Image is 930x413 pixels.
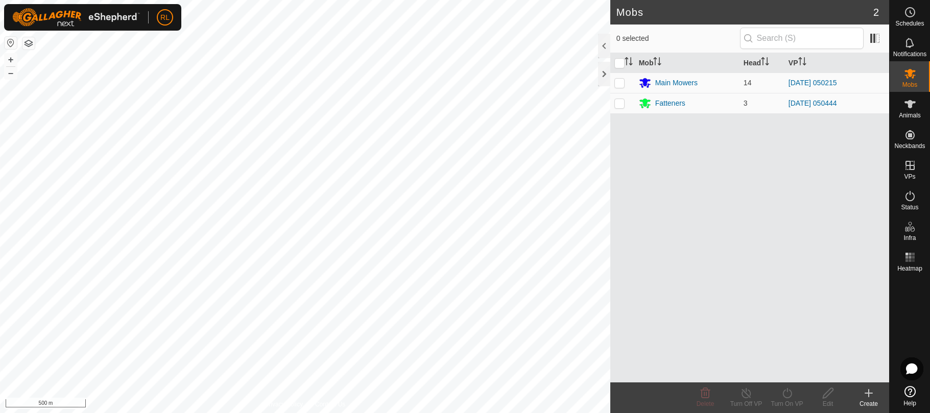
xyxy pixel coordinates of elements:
div: Edit [807,399,848,408]
span: Heatmap [897,265,922,272]
span: RL [160,12,170,23]
span: 14 [744,79,752,87]
button: Map Layers [22,37,35,50]
h2: Mobs [616,6,873,18]
a: Help [890,382,930,410]
th: Mob [635,53,740,73]
div: Turn Off VP [726,399,767,408]
p-sorticon: Activate to sort [761,59,769,67]
a: [DATE] 050215 [789,79,837,87]
span: Infra [903,235,916,241]
span: Delete [697,400,714,407]
th: VP [784,53,889,73]
span: Schedules [895,20,924,27]
th: Head [740,53,784,73]
span: Mobs [902,82,917,88]
div: Turn On VP [767,399,807,408]
span: 0 selected [616,33,740,44]
span: 3 [744,99,748,107]
img: Gallagher Logo [12,8,140,27]
span: Neckbands [894,143,925,149]
button: – [5,67,17,79]
span: Help [903,400,916,406]
a: [DATE] 050444 [789,99,837,107]
span: Animals [899,112,921,118]
div: Fatteners [655,98,685,109]
span: Status [901,204,918,210]
span: 2 [873,5,879,20]
div: Create [848,399,889,408]
span: VPs [904,174,915,180]
p-sorticon: Activate to sort [653,59,661,67]
button: Reset Map [5,37,17,49]
div: Main Mowers [655,78,698,88]
p-sorticon: Activate to sort [625,59,633,67]
a: Contact Us [315,400,345,409]
input: Search (S) [740,28,864,49]
p-sorticon: Activate to sort [798,59,806,67]
a: Privacy Policy [265,400,303,409]
button: + [5,54,17,66]
span: Notifications [893,51,926,57]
